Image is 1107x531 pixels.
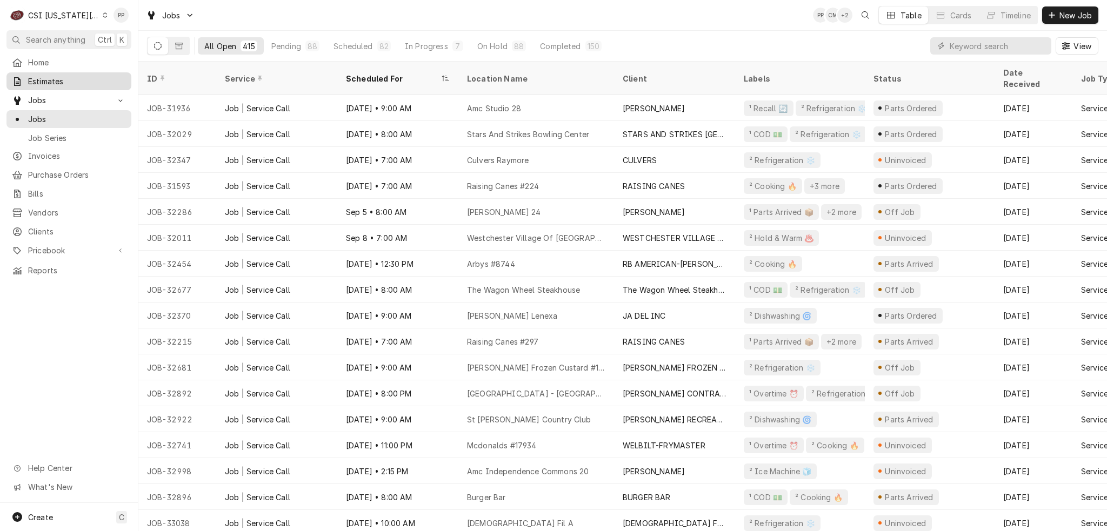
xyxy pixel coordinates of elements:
div: +2 more [825,336,857,347]
div: Job | Service Call [225,103,290,114]
div: [DATE] • 9:00 AM [337,303,458,328]
div: 88 [514,41,524,52]
div: The Wagon Wheel Steakhouse [467,284,580,295]
div: [DATE] [995,380,1072,406]
button: Open search [857,6,874,24]
div: Table [901,10,922,21]
div: JOB-32347 [138,147,216,173]
a: Vendors [6,204,131,221]
a: Estimates [6,72,131,90]
div: JOB-32681 [138,354,216,380]
div: [DATE] [995,95,1072,121]
div: [DATE] • 12:30 PM [337,251,458,277]
div: [DATE] [995,328,1072,354]
div: Parts Arrived [884,336,935,347]
div: Sep 8 • 7:00 AM [337,225,458,251]
a: Go to What's New [6,478,131,496]
div: Sep 5 • 8:00 AM [337,199,458,225]
a: Clients [6,223,131,240]
span: Home [28,57,126,68]
div: +3 more [809,180,841,192]
span: Invoices [28,150,126,162]
div: Timeline [1001,10,1031,21]
div: Date Received [1003,67,1062,90]
div: ¹ Overtime ⏰ [748,388,799,399]
div: [DEMOGRAPHIC_DATA] FIL A - INDEPENDENCE [623,517,726,529]
input: Keyword search [950,37,1046,55]
div: CSI Kansas City's Avatar [10,8,25,23]
div: JOB-32370 [138,303,216,328]
div: All Open [204,41,236,52]
div: The Wagon Wheel Steakhouse [623,284,726,295]
div: Raising Canes #297 [467,336,538,347]
button: View [1056,37,1098,55]
div: St [PERSON_NAME] Country Club [467,414,591,425]
a: Go to Pricebook [6,241,131,259]
div: [DATE] • 8:00 AM [337,277,458,303]
div: Status [873,73,984,84]
div: Job | Service Call [225,129,290,140]
div: [DATE] • 7:00 AM [337,147,458,173]
div: Job | Service Call [225,154,290,166]
div: [PERSON_NAME] [623,103,685,114]
div: ² Refrigeration ❄️ [794,129,862,140]
div: [PERSON_NAME] 24 [467,206,541,218]
div: [DATE] [995,432,1072,458]
div: [DATE] [995,406,1072,432]
a: Bills [6,185,131,203]
div: [DATE] [995,225,1072,251]
div: Off Job [883,284,916,295]
div: [GEOGRAPHIC_DATA] - [GEOGRAPHIC_DATA] [467,388,605,399]
div: Off Job [883,206,916,218]
div: Amc Studio 28 [467,103,521,114]
div: ² Hold & Warm ♨️ [748,232,815,244]
a: Purchase Orders [6,166,131,184]
div: JOB-32215 [138,328,216,354]
div: [DEMOGRAPHIC_DATA] Fil A [467,517,573,529]
div: ² Dishwashing 🌀 [748,414,812,425]
span: Pricebook [28,245,110,256]
div: ¹ COD 💵 [748,492,783,503]
div: +2 more [825,206,857,218]
div: JOB-31593 [138,173,216,199]
a: Go to Jobs [142,6,199,24]
div: Job | Service Call [225,284,290,295]
div: Parts Ordered [884,103,938,114]
div: RB AMERICAN-[PERSON_NAME] GROUP [623,258,726,270]
div: [DATE] • 9:00 AM [337,406,458,432]
a: Home [6,53,131,71]
div: Job | Service Call [225,492,290,503]
div: RAISING CANES [623,336,685,347]
div: ² Refrigeration ❄️ [748,362,816,373]
div: + 2 [837,8,852,23]
div: JOB-31936 [138,95,216,121]
span: Search anything [26,34,85,45]
div: [DATE] [995,173,1072,199]
div: JOB-32454 [138,251,216,277]
div: CM [825,8,841,23]
span: Help Center [28,462,125,474]
div: ¹ COD 💵 [748,284,783,295]
a: Go to Jobs [6,91,131,109]
button: Search anythingCtrlK [6,30,131,49]
div: Completed [540,41,581,52]
div: [PERSON_NAME] [623,206,685,218]
span: What's New [28,481,125,493]
div: ¹ Parts Arrived 📦 [748,206,815,218]
div: Job | Service Call [225,206,290,218]
div: Job | Service Call [225,336,290,347]
div: Uninvoiced [884,466,928,477]
div: [DATE] [995,354,1072,380]
div: ² Refrigeration ❄️ [800,103,868,114]
div: Labels [744,73,856,84]
div: Job | Service Call [225,517,290,529]
span: Reports [28,265,126,276]
div: Uninvoiced [884,440,928,451]
div: 415 [243,41,255,52]
div: CSI [US_STATE][GEOGRAPHIC_DATA] [28,10,99,21]
a: Reports [6,261,131,279]
div: ¹ Recall 🔄 [748,103,789,114]
div: [PERSON_NAME] RECREATIONAL ENTERPRISES,LLC [623,414,726,425]
div: [PERSON_NAME] Frozen Custard #124 [467,362,605,373]
div: BURGER BAR [623,492,671,503]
